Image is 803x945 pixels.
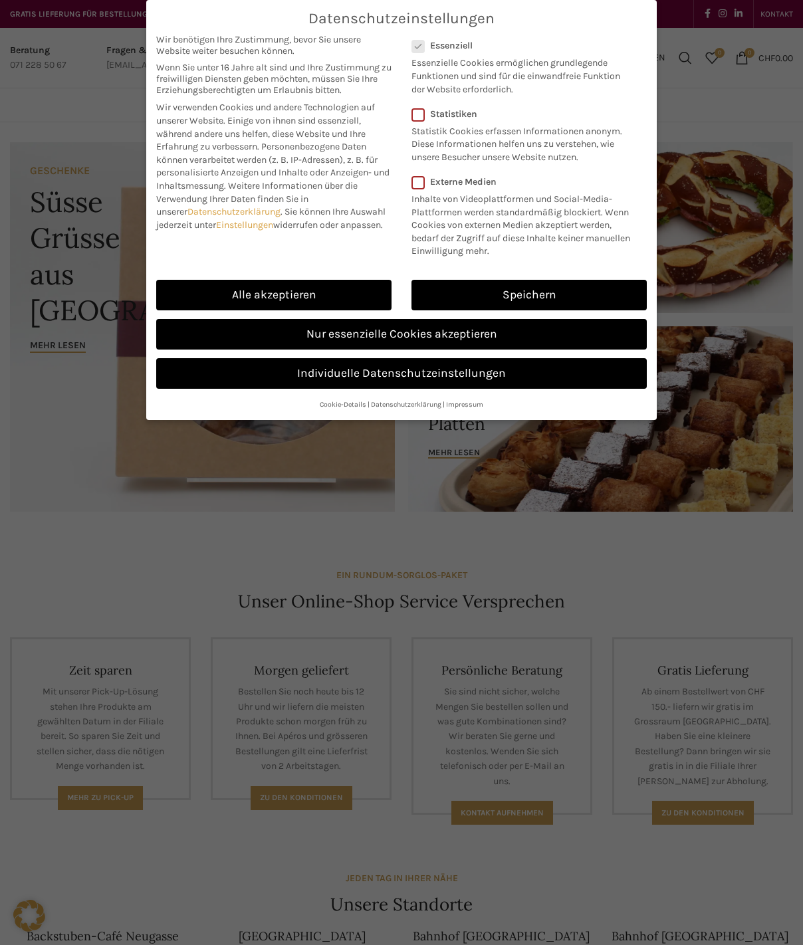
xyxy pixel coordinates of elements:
a: Speichern [411,280,647,310]
span: Wenn Sie unter 16 Jahre alt sind und Ihre Zustimmung zu freiwilligen Diensten geben möchten, müss... [156,62,392,96]
p: Inhalte von Videoplattformen und Social-Media-Plattformen werden standardmäßig blockiert. Wenn Co... [411,187,638,258]
p: Essenzielle Cookies ermöglichen grundlegende Funktionen und sind für die einwandfreie Funktion de... [411,51,630,96]
span: Datenschutzeinstellungen [308,10,495,27]
a: Cookie-Details [320,400,366,409]
a: Alle akzeptieren [156,280,392,310]
label: Statistiken [411,108,630,120]
span: Wir benötigen Ihre Zustimmung, bevor Sie unsere Website weiter besuchen können. [156,34,392,56]
span: Sie können Ihre Auswahl jederzeit unter widerrufen oder anpassen. [156,206,386,231]
a: Nur essenzielle Cookies akzeptieren [156,319,647,350]
a: Datenschutzerklärung [187,206,281,217]
label: Essenziell [411,40,630,51]
label: Externe Medien [411,176,638,187]
p: Statistik Cookies erfassen Informationen anonym. Diese Informationen helfen uns zu verstehen, wie... [411,120,630,164]
a: Impressum [446,400,483,409]
a: Einstellungen [216,219,273,231]
a: Individuelle Datenschutzeinstellungen [156,358,647,389]
a: Datenschutzerklärung [371,400,441,409]
span: Wir verwenden Cookies und andere Technologien auf unserer Website. Einige von ihnen sind essenzie... [156,102,375,152]
span: Personenbezogene Daten können verarbeitet werden (z. B. IP-Adressen), z. B. für personalisierte A... [156,141,390,191]
span: Weitere Informationen über die Verwendung Ihrer Daten finden Sie in unserer . [156,180,358,217]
